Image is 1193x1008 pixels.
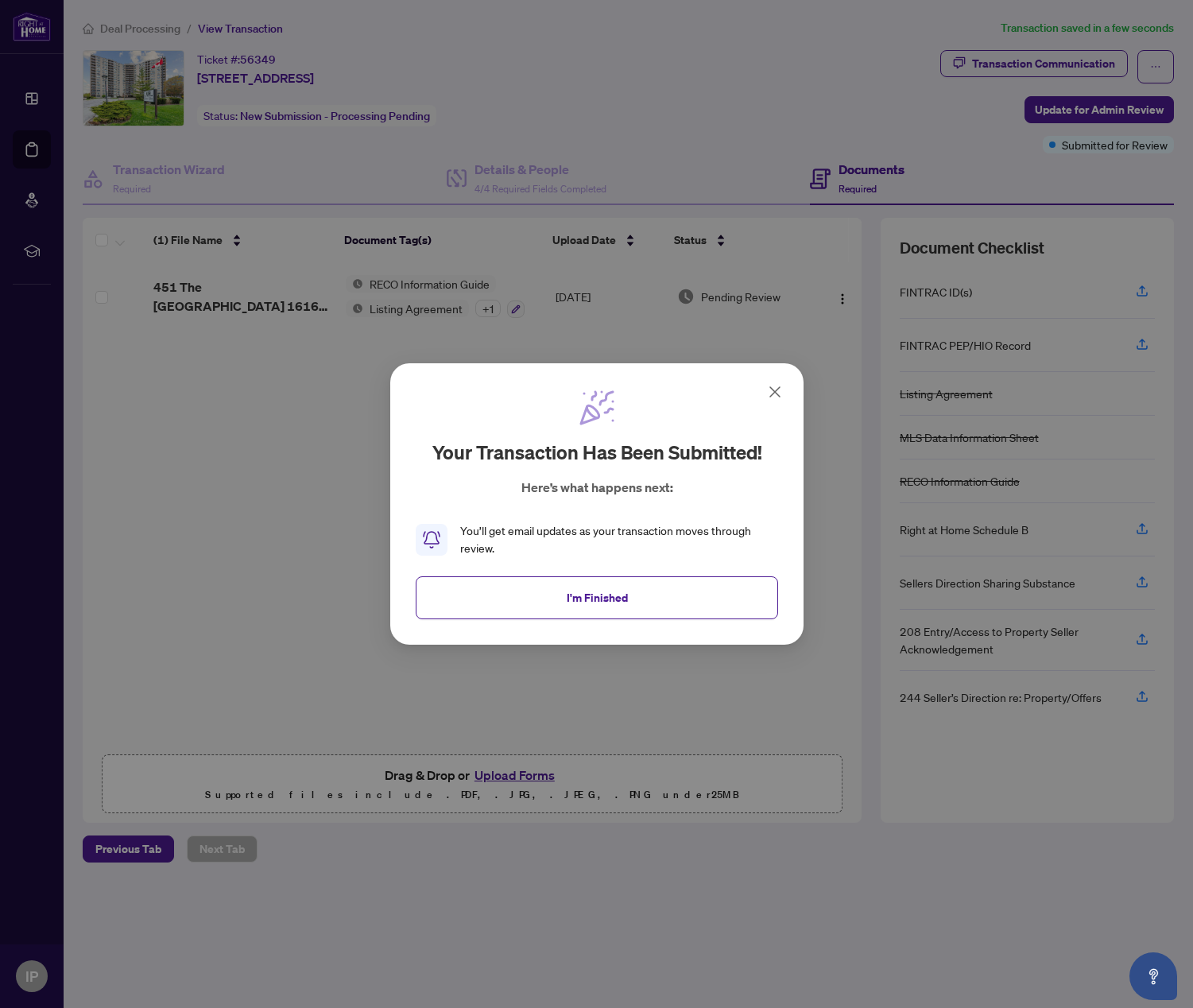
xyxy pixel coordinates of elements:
[432,440,761,465] h2: Your transaction has been submitted!
[460,522,778,557] div: You’ll get email updates as your transaction moves through review.
[566,585,627,611] span: I'm Finished
[521,478,672,497] p: Here’s what happens next:
[416,576,778,619] button: I'm Finished
[1129,952,1177,1000] button: Open asap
